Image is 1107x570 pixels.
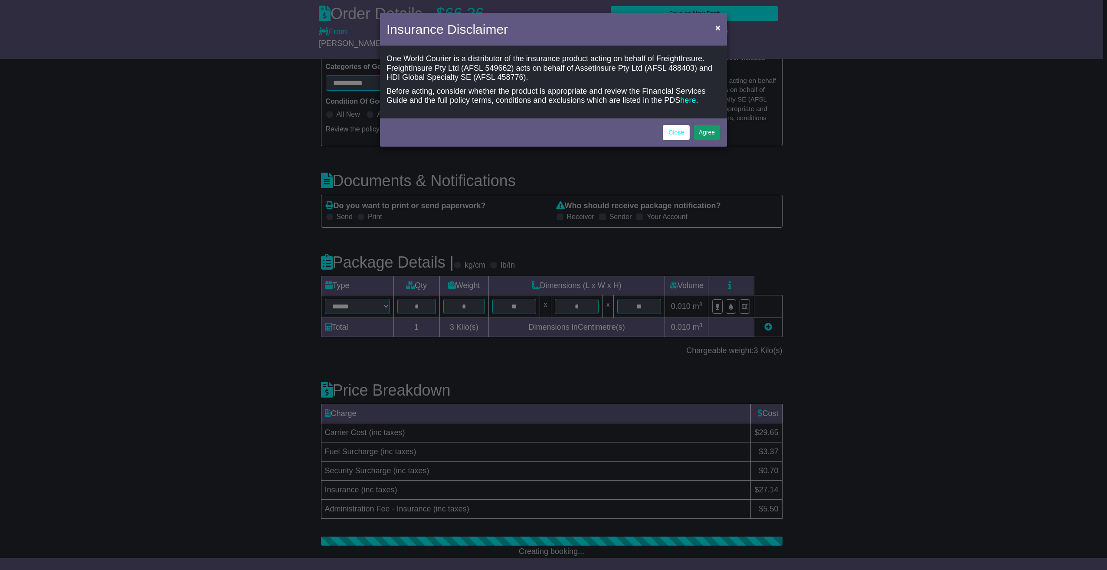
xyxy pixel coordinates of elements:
span: × [715,23,721,33]
p: Before acting, consider whether the product is appropriate and review the Financial Services Guid... [386,87,721,105]
button: Agree [693,125,721,140]
button: Close [711,19,725,36]
a: Close [663,125,690,140]
h4: Insurance Disclaimer [386,20,508,39]
p: One World Courier is a distributor of the insurance product acting on behalf of FreightInsure. Fr... [386,54,721,82]
a: here [680,96,696,105]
